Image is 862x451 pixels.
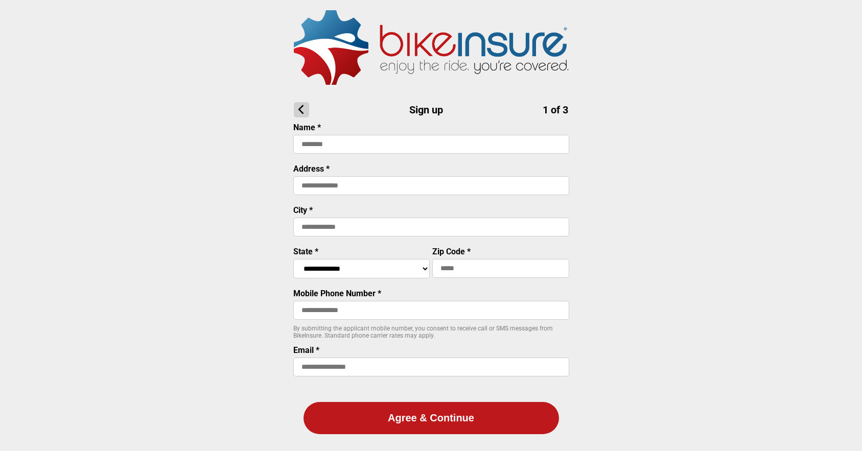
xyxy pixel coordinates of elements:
label: Mobile Phone Number * [293,289,381,298]
label: City * [293,205,313,215]
label: Address * [293,164,330,174]
label: Zip Code * [432,247,471,256]
label: Name * [293,123,321,132]
label: Email * [293,345,319,355]
button: Agree & Continue [304,402,559,434]
h1: Sign up [294,102,568,117]
p: By submitting the applicant mobile number, you consent to receive call or SMS messages from BikeI... [293,325,569,339]
span: 1 of 3 [543,104,568,116]
label: State * [293,247,318,256]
